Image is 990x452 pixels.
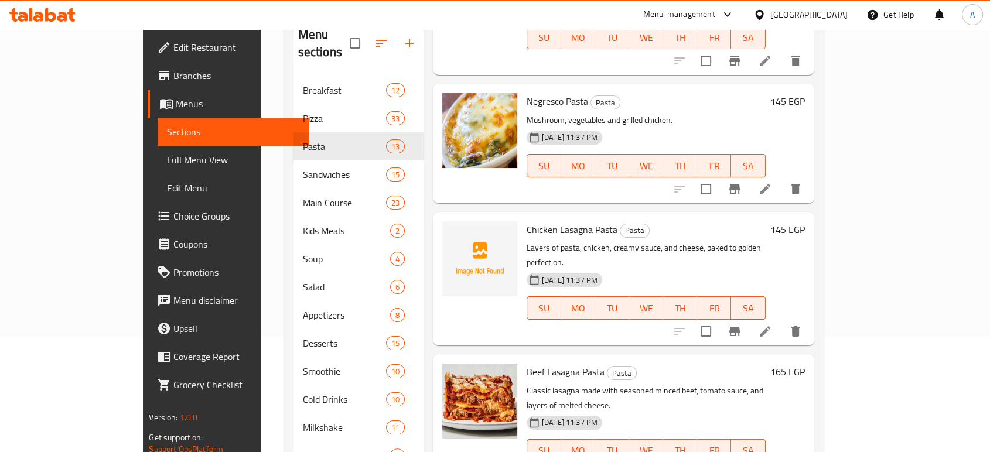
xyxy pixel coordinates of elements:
[561,296,595,320] button: MO
[303,224,390,238] span: Kids Meals
[148,258,308,286] a: Promotions
[180,410,198,425] span: 1.0.0
[386,167,405,182] div: items
[158,146,308,174] a: Full Menu View
[770,364,805,380] h6: 165 EGP
[591,96,620,109] span: Pasta
[387,85,404,96] span: 12
[634,157,658,174] span: WE
[293,329,424,357] div: Desserts15
[387,113,404,124] span: 33
[731,26,765,49] button: SA
[442,364,517,439] img: Beef Lasagna Pasta
[303,392,386,406] span: Cold Drinks
[176,97,299,111] span: Menus
[303,308,390,322] span: Appetizers
[173,69,299,83] span: Branches
[391,254,404,265] span: 4
[770,221,805,238] h6: 145 EGP
[590,95,620,109] div: Pasta
[303,420,386,434] div: Milkshake
[158,118,308,146] a: Sections
[566,157,590,174] span: MO
[668,157,692,174] span: TH
[620,224,650,238] div: Pasta
[387,366,404,377] span: 10
[758,324,772,338] a: Edit menu item
[600,300,624,317] span: TU
[663,26,697,49] button: TH
[293,301,424,329] div: Appetizers8
[148,286,308,314] a: Menu disclaimer
[721,317,749,345] button: Branch-specific-item
[527,154,561,177] button: SU
[303,139,386,153] span: Pasta
[561,26,595,49] button: MO
[527,241,766,270] p: Layers of pasta, chicken, creamy sauce, and cheese, baked to golden perfection.
[668,29,692,46] span: TH
[293,245,424,273] div: Soup4
[781,47,810,75] button: delete
[386,420,405,434] div: items
[303,280,390,294] div: Salad
[173,265,299,279] span: Promotions
[702,157,726,174] span: FR
[758,182,772,196] a: Edit menu item
[634,300,658,317] span: WE
[387,422,404,433] span: 11
[148,61,308,90] a: Branches
[736,29,760,46] span: SA
[148,314,308,343] a: Upsell
[293,104,424,132] div: Pizza33
[527,221,617,238] span: Chicken Lasagna Pasta
[167,181,299,195] span: Edit Menu
[442,93,517,168] img: Negresco Pasta
[527,363,605,381] span: Beef Lasagna Pasta
[629,26,663,49] button: WE
[293,273,424,301] div: Salad6
[148,230,308,258] a: Coupons
[293,160,424,189] div: Sandwiches15
[303,167,386,182] span: Sandwiches
[629,154,663,177] button: WE
[303,336,386,350] span: Desserts
[173,378,299,392] span: Grocery Checklist
[173,321,299,335] span: Upsell
[702,300,726,317] span: FR
[303,252,390,266] span: Soup
[532,29,557,46] span: SU
[537,417,602,428] span: [DATE] 11:37 PM
[694,319,718,344] span: Select to update
[303,83,386,97] span: Breakfast
[367,29,395,57] span: Sort sections
[343,31,367,56] span: Select all sections
[607,367,636,380] span: Pasta
[390,224,405,238] div: items
[736,300,760,317] span: SA
[173,293,299,307] span: Menu disclaimer
[527,113,766,128] p: Mushroom, vegetables and grilled chicken.
[173,237,299,251] span: Coupons
[391,282,404,293] span: 6
[303,364,386,378] span: Smoothie
[527,93,588,110] span: Negresco Pasta
[387,338,404,349] span: 15
[721,175,749,203] button: Branch-specific-item
[293,132,424,160] div: Pasta13
[390,252,405,266] div: items
[298,26,350,61] h2: Menu sections
[386,111,405,125] div: items
[634,29,658,46] span: WE
[158,174,308,202] a: Edit Menu
[293,385,424,413] div: Cold Drinks10
[391,225,404,237] span: 2
[595,26,629,49] button: TU
[643,8,715,22] div: Menu-management
[600,157,624,174] span: TU
[149,430,203,445] span: Get support on:
[607,366,637,380] div: Pasta
[167,125,299,139] span: Sections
